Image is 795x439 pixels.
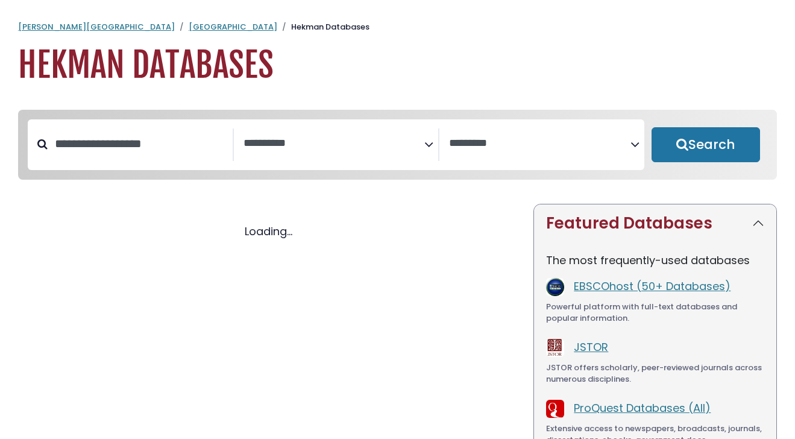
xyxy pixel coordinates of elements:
[189,21,277,33] a: [GEOGRAPHIC_DATA]
[546,362,764,385] div: JSTOR offers scholarly, peer-reviewed journals across numerous disciplines.
[546,252,764,268] p: The most frequently-used databases
[18,21,175,33] a: [PERSON_NAME][GEOGRAPHIC_DATA]
[18,21,777,33] nav: breadcrumb
[546,301,764,324] div: Powerful platform with full-text databases and popular information.
[574,340,608,355] a: JSTOR
[534,204,776,242] button: Featured Databases
[277,21,369,33] li: Hekman Databases
[18,223,519,239] div: Loading...
[244,137,425,150] textarea: Search
[652,127,761,162] button: Submit for Search Results
[48,134,233,154] input: Search database by title or keyword
[18,45,777,86] h1: Hekman Databases
[18,110,777,180] nav: Search filters
[574,279,731,294] a: EBSCOhost (50+ Databases)
[449,137,630,150] textarea: Search
[574,400,711,415] a: ProQuest Databases (All)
